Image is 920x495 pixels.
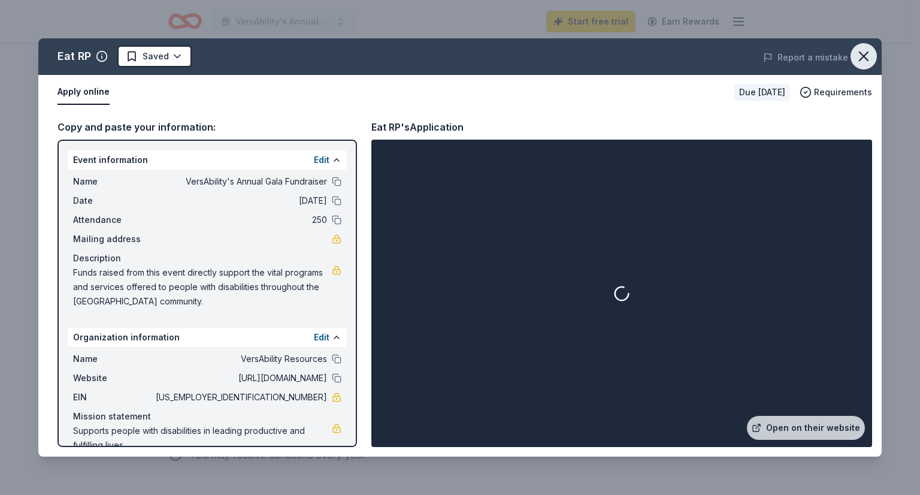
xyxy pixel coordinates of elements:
button: Requirements [800,85,872,99]
span: VersAbility Resources [153,352,327,366]
div: Mission statement [73,409,341,424]
span: Saved [143,49,169,64]
span: Attendance [73,213,153,227]
span: Mailing address [73,232,153,246]
div: Due [DATE] [734,84,790,101]
span: Website [73,371,153,385]
span: Supports people with disabilities in leading productive and fulfilling lives. [73,424,332,452]
button: Edit [314,330,329,345]
span: Name [73,352,153,366]
button: Apply online [57,80,110,105]
span: Date [73,194,153,208]
span: EIN [73,390,153,405]
span: Requirements [814,85,872,99]
div: Description [73,251,341,265]
button: Saved [117,46,192,67]
div: Event information [68,150,346,170]
button: Edit [314,153,329,167]
span: [US_EMPLOYER_IDENTIFICATION_NUMBER] [153,390,327,405]
span: Name [73,174,153,189]
span: [URL][DOMAIN_NAME] [153,371,327,385]
span: Funds raised from this event directly support the vital programs and services offered to people w... [73,265,332,309]
div: Eat RP [57,47,91,66]
div: Organization information [68,328,346,347]
div: Copy and paste your information: [57,119,357,135]
span: VersAbility's Annual Gala Fundraiser [153,174,327,189]
span: 250 [153,213,327,227]
div: Eat RP's Application [371,119,464,135]
a: Open on their website [747,416,865,440]
button: Report a mistake [763,50,848,65]
span: [DATE] [153,194,327,208]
